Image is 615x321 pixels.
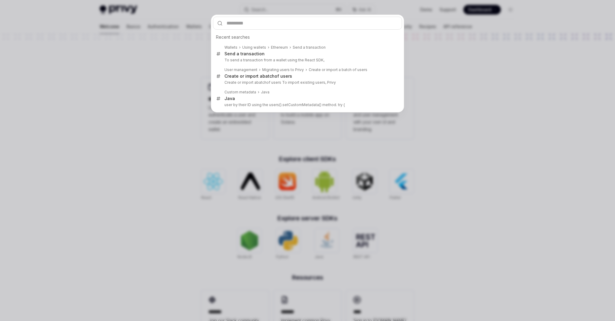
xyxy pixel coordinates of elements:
div: Using wallets [242,45,266,50]
div: Custom metadata [224,90,256,95]
div: Wallets [224,45,237,50]
p: user by their ID using the users(). data() method. try { [224,102,389,107]
p: Create or import a of users To import existing users, Privy [224,80,389,85]
b: batch [262,73,275,79]
div: Migrating users to Privy [262,67,304,72]
div: Java [261,90,269,95]
p: To send a transaction from a wallet using the React SDK, [224,58,389,63]
div: User management [224,67,257,72]
b: setCustomMeta [282,102,311,107]
div: Ethereum [271,45,288,50]
b: Send a tr [224,51,243,56]
b: Send a tr [293,45,308,50]
b: batch [256,80,266,85]
div: Create or import a of users [224,73,292,79]
span: Recent searches [216,34,250,40]
div: ansaction [224,51,265,57]
div: ansaction [293,45,326,50]
div: Create or import a batch of users [309,67,367,72]
div: Java [224,96,235,101]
